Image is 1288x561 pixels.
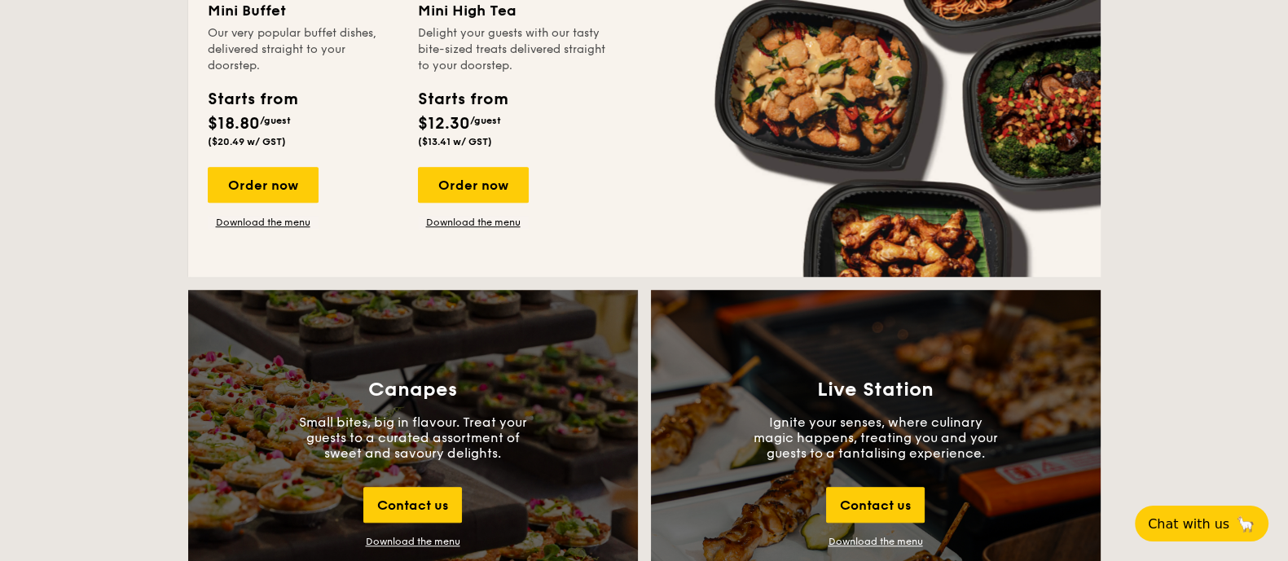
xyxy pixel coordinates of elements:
[208,216,319,229] a: Download the menu
[368,379,457,401] h3: Canapes
[208,167,319,203] div: Order now
[1236,515,1255,533] span: 🦙
[418,114,470,134] span: $12.30
[1148,516,1229,532] span: Chat with us
[418,216,529,229] a: Download the menu
[208,25,398,74] div: Our very popular buffet dishes, delivered straight to your doorstep.
[817,379,934,401] h3: Live Station
[208,87,297,112] div: Starts from
[418,87,507,112] div: Starts from
[418,167,529,203] div: Order now
[418,25,609,74] div: Delight your guests with our tasty bite-sized treats delivered straight to your doorstep.
[291,414,535,461] p: Small bites, big in flavour. Treat your guests to a curated assortment of sweet and savoury delig...
[826,487,925,523] div: Contact us
[208,136,286,147] span: ($20.49 w/ GST)
[366,536,460,547] div: Download the menu
[754,414,998,461] p: Ignite your senses, where culinary magic happens, treating you and your guests to a tantalising e...
[470,115,501,126] span: /guest
[208,114,260,134] span: $18.80
[363,487,462,523] div: Contact us
[829,536,923,547] a: Download the menu
[1135,506,1268,541] button: Chat with us🦙
[260,115,291,126] span: /guest
[418,136,492,147] span: ($13.41 w/ GST)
